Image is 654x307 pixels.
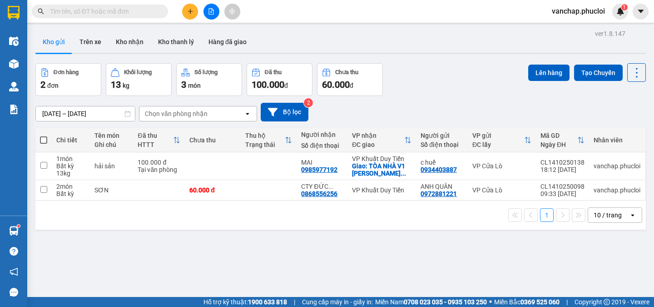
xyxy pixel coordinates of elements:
span: file-add [208,8,214,15]
span: notification [10,267,18,276]
div: Thu hộ [245,132,285,139]
strong: 0369 525 060 [520,298,560,306]
div: VP Cửa Lò [472,186,531,194]
span: vanchap.phucloi [545,5,612,17]
div: VP Cửa Lò [472,162,531,170]
div: Mã GD [540,132,577,139]
div: MAI [301,159,343,166]
svg: open [244,110,251,117]
button: Đơn hàng2đơn [35,63,101,96]
span: message [10,288,18,297]
button: Tạo Chuyến [574,65,623,81]
div: Đã thu [265,69,282,75]
div: ver 1.8.147 [595,29,625,39]
button: file-add [203,4,219,20]
th: Toggle SortBy [468,128,536,152]
img: warehouse-icon [9,82,19,91]
div: Đã thu [138,132,173,139]
span: Miền Nam [375,297,487,307]
img: warehouse-icon [9,59,19,69]
div: Ngày ĐH [540,141,577,148]
div: Số lượng [194,69,218,75]
img: warehouse-icon [9,226,19,236]
span: question-circle [10,247,18,256]
th: Toggle SortBy [347,128,416,152]
div: 10 / trang [594,211,622,220]
div: VP Khuất Duy Tiến [352,155,411,162]
span: aim [229,8,235,15]
div: 0868556256 [301,190,337,197]
div: CL1410250138 [540,159,585,166]
button: Lên hàng [528,65,570,81]
span: đ [284,82,288,89]
svg: open [629,211,636,219]
div: Đơn hàng [54,69,79,75]
sup: 1 [17,225,20,227]
div: hải sản [94,162,129,170]
div: Tại văn phòng [138,166,180,173]
span: 2 [40,79,45,90]
th: Toggle SortBy [241,128,297,152]
input: Select a date range. [36,106,135,121]
button: Bộ lọc [261,103,308,121]
div: 100.000 đ [138,159,180,166]
span: Hỗ trợ kỹ thuật: [203,297,287,307]
button: aim [224,4,240,20]
button: Số lượng3món [176,63,242,96]
button: Kho thanh lý [151,31,201,53]
button: Chưa thu60.000đ [317,63,383,96]
img: warehouse-icon [9,36,19,46]
img: solution-icon [9,105,19,114]
img: icon-new-feature [616,7,624,15]
button: Đã thu100.000đ [247,63,312,96]
span: món [188,82,201,89]
div: 18:12 [DATE] [540,166,585,173]
span: ⚪️ [489,300,492,304]
div: 1 món [56,155,85,162]
div: CTY ĐỨC CƯỜNG [301,183,343,190]
div: vanchap.phucloi [594,186,640,194]
span: kg [123,82,129,89]
button: Hàng đã giao [201,31,254,53]
div: Chi tiết [56,136,85,144]
span: 100.000 [252,79,284,90]
strong: 1900 633 818 [248,298,287,306]
div: Số điện thoại [301,142,343,149]
div: 60.000 đ [189,186,236,194]
div: SƠN [94,186,129,194]
button: plus [182,4,198,20]
div: Trạng thái [245,141,285,148]
div: ANH QUÂN [421,183,463,190]
span: 3 [181,79,186,90]
div: Ghi chú [94,141,129,148]
div: 0972881221 [421,190,457,197]
div: Giao: TÒA NHÀ V1 VICTORIA VĂN PHÚ- HÀ ĐÔNG [352,162,411,177]
div: CL1410250098 [540,183,585,190]
span: plus [187,8,193,15]
span: 60.000 [322,79,350,90]
th: Toggle SortBy [133,128,185,152]
span: ... [401,170,406,177]
div: Khối lượng [124,69,152,75]
span: ... [328,183,334,190]
div: Tên món [94,132,129,139]
div: 0985977192 [301,166,337,173]
span: Cung cấp máy in - giấy in: [302,297,373,307]
div: VP nhận [352,132,404,139]
span: copyright [604,299,610,305]
span: | [294,297,295,307]
div: Người nhận [301,131,343,138]
div: Bất kỳ [56,162,85,170]
span: caret-down [637,7,645,15]
button: 1 [540,208,554,222]
button: caret-down [633,4,649,20]
sup: 2 [304,98,313,107]
button: Kho nhận [109,31,151,53]
span: Miền Bắc [494,297,560,307]
div: VP gửi [472,132,524,139]
span: 13 [111,79,121,90]
button: Khối lượng13kg [106,63,172,96]
div: Chọn văn phòng nhận [145,109,208,118]
div: vanchap.phucloi [594,162,640,170]
div: 0934403887 [421,166,457,173]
